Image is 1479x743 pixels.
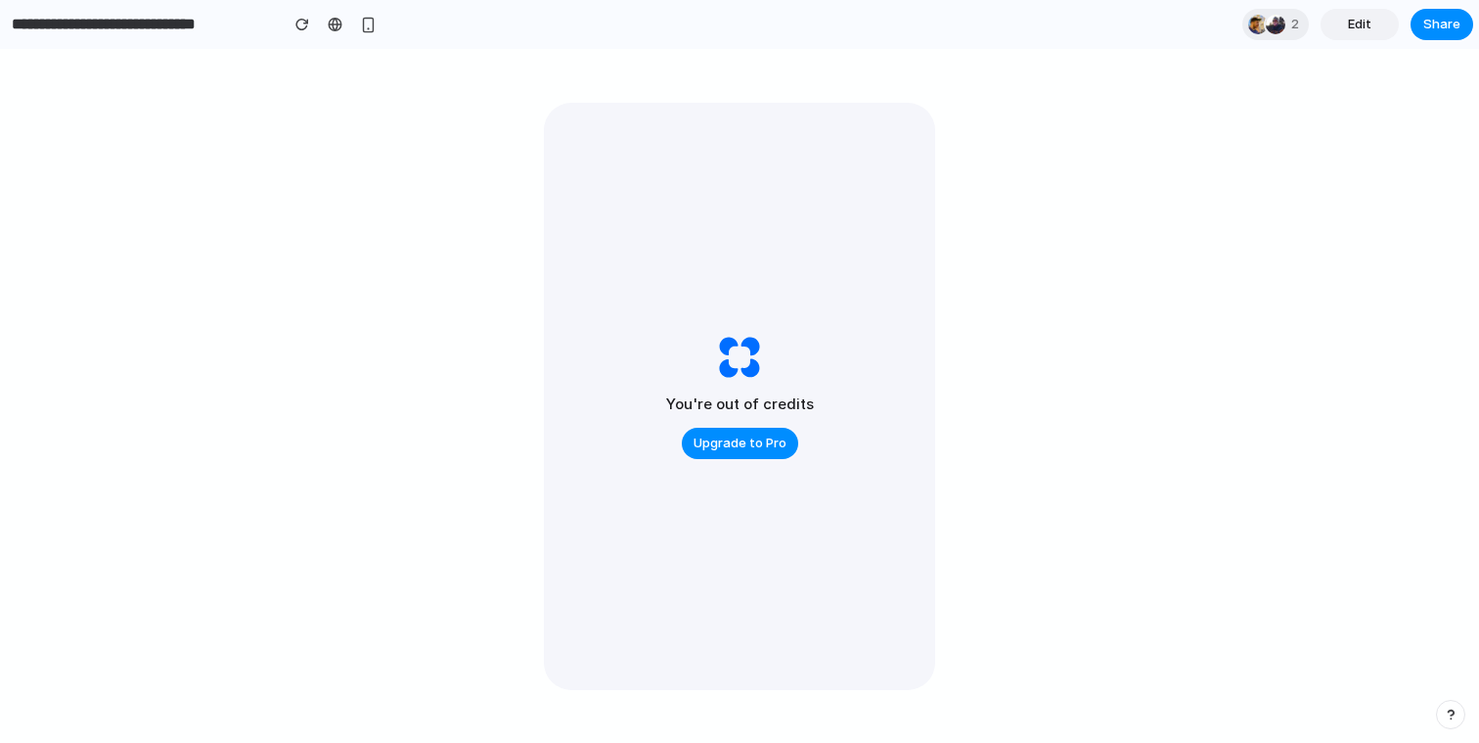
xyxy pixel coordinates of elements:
[694,434,786,453] span: Upgrade to Pro
[682,428,798,459] button: Upgrade to Pro
[1411,9,1473,40] button: Share
[1423,15,1460,34] span: Share
[1242,9,1309,40] div: 2
[1348,15,1371,34] span: Edit
[666,394,814,416] h2: You're out of credits
[1291,15,1305,34] span: 2
[1321,9,1399,40] a: Edit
